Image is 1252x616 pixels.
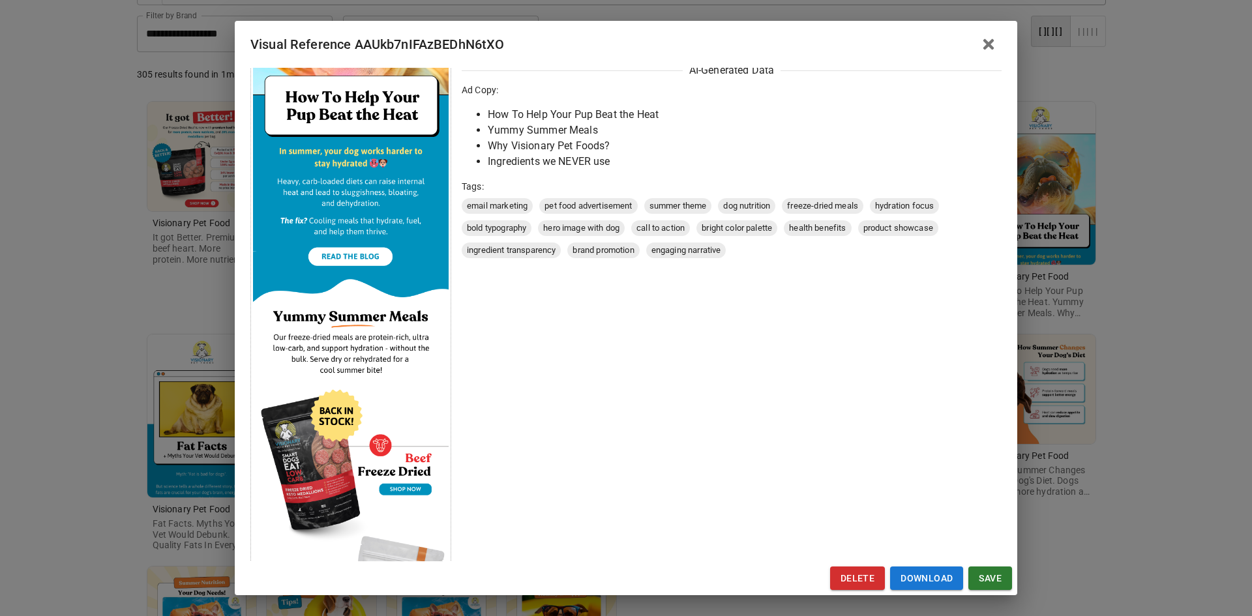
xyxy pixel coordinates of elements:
span: AI-Generated Data [683,63,781,78]
button: Save [968,566,1012,591]
p: Ad Copy: [462,83,1002,96]
p: Tags: [462,180,1002,193]
span: call to action [631,222,690,235]
span: engaging narrative [646,244,726,257]
span: ingredient transparency [462,244,561,257]
a: Download [890,566,963,591]
span: summer theme [644,199,712,213]
li: Why Visionary Pet Foods? [488,138,1002,154]
span: hero image with dog [538,222,625,235]
span: product showcase [858,222,938,235]
span: freeze-dried meals [782,199,863,213]
span: dog nutrition [718,199,775,213]
span: email marketing [462,199,533,213]
span: brand promotion [567,244,639,257]
li: Yummy Summer Meals [488,123,1002,138]
li: How To Help Your Pup Beat the Heat [488,107,1002,123]
span: bold typography [462,222,531,235]
li: Ingredients we NEVER use [488,154,1002,169]
h2: Visual Reference AAUkb7nIFAzBEDhN6tXO [235,21,1017,68]
span: hydration focus [870,199,939,213]
span: health benefits [784,222,851,235]
span: pet food advertisement [539,199,637,213]
span: bright color palette [696,222,777,235]
button: Delete [830,566,885,591]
